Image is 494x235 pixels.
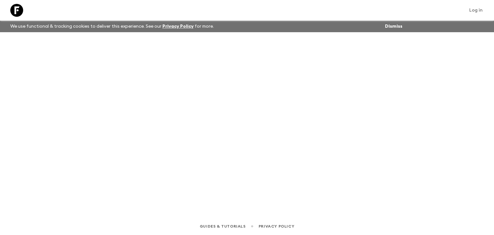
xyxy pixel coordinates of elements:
a: Guides & Tutorials [200,223,246,230]
a: Privacy Policy [162,24,194,29]
a: Privacy Policy [259,223,294,230]
button: Dismiss [383,22,404,31]
p: We use functional & tracking cookies to deliver this experience. See our for more. [8,21,216,32]
a: Log in [466,6,486,15]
